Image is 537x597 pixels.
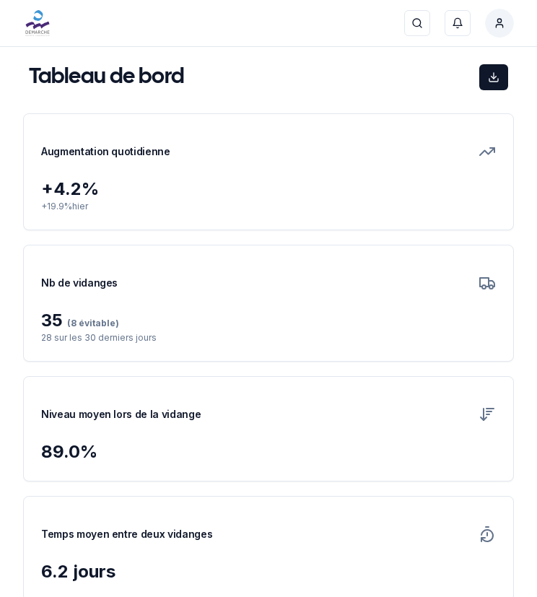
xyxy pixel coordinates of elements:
h3: Augmentation quotidienne [41,131,170,172]
div: 35 [41,309,496,332]
img: Démarche Logo [23,9,52,38]
h3: Niveau moyen lors de la vidange [41,394,201,435]
h1: Tableau de bord [29,64,184,90]
h3: Nb de vidanges [41,263,118,303]
div: 89.0 % [41,440,496,463]
span: (8 évitable) [63,318,119,328]
h3: Temps moyen entre deux vidanges [41,514,212,554]
div: + 4.2 % [41,178,496,201]
p: 28 sur les 30 derniers jours [41,332,496,344]
div: 6.2 jours [41,560,496,583]
p: + 19.9 % hier [41,201,496,212]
